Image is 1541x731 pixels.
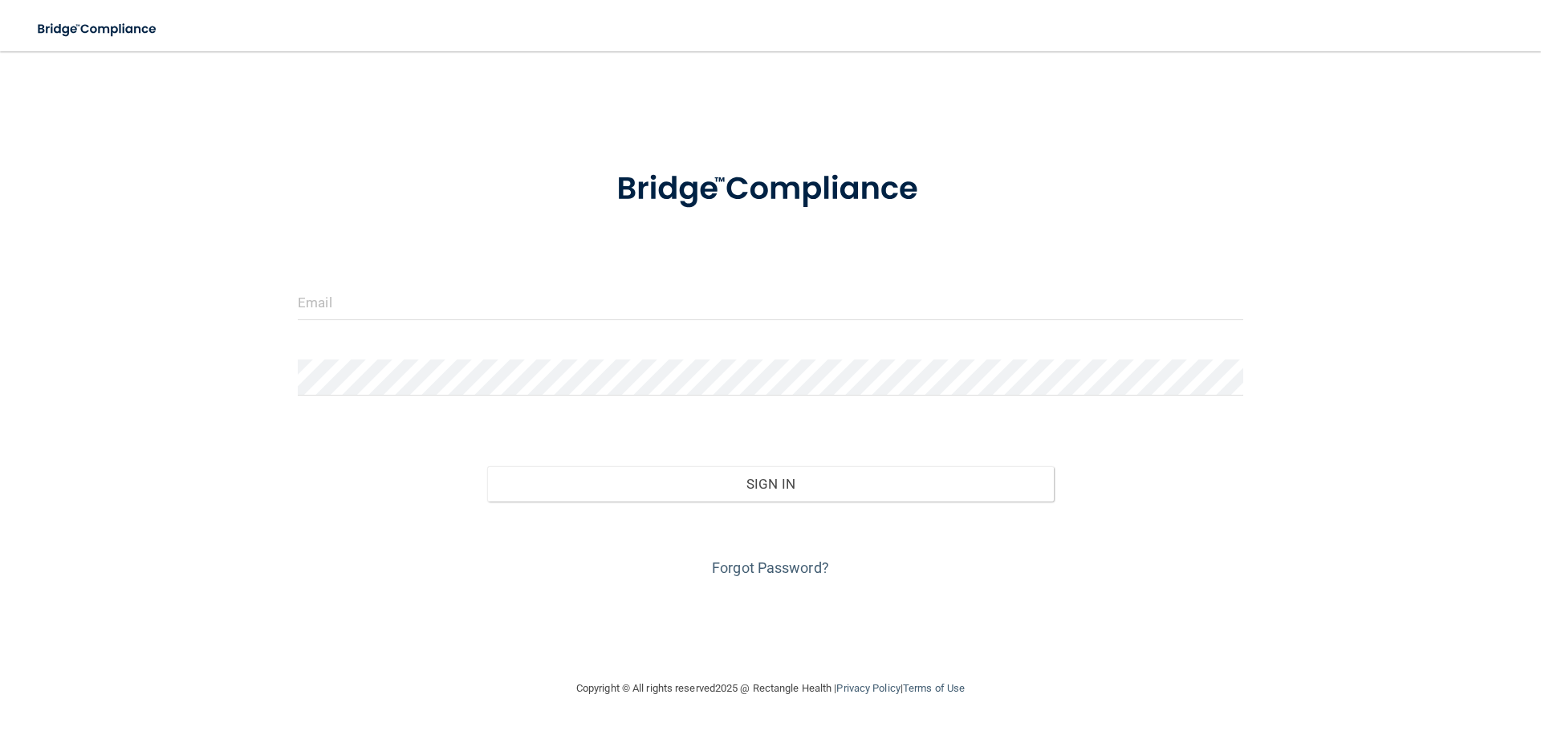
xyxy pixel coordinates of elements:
[478,663,1063,714] div: Copyright © All rights reserved 2025 @ Rectangle Health | |
[903,682,965,694] a: Terms of Use
[836,682,900,694] a: Privacy Policy
[712,559,829,576] a: Forgot Password?
[487,466,1055,502] button: Sign In
[583,148,958,231] img: bridge_compliance_login_screen.278c3ca4.svg
[24,13,172,46] img: bridge_compliance_login_screen.278c3ca4.svg
[298,284,1243,320] input: Email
